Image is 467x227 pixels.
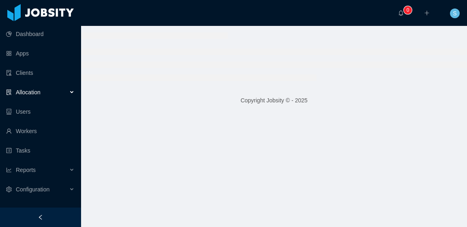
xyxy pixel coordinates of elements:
[6,167,12,173] i: icon: line-chart
[6,187,12,192] i: icon: setting
[6,65,75,81] a: icon: auditClients
[6,26,75,42] a: icon: pie-chartDashboard
[424,10,430,16] i: icon: plus
[16,167,36,173] span: Reports
[6,142,75,159] a: icon: profileTasks
[6,89,12,95] i: icon: solution
[398,10,404,16] i: icon: bell
[453,8,456,18] span: S
[6,45,75,62] a: icon: appstoreApps
[81,87,467,115] footer: Copyright Jobsity © - 2025
[16,186,49,193] span: Configuration
[6,123,75,139] a: icon: userWorkers
[404,6,412,14] sup: 0
[16,89,41,95] span: Allocation
[6,104,75,120] a: icon: robotUsers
